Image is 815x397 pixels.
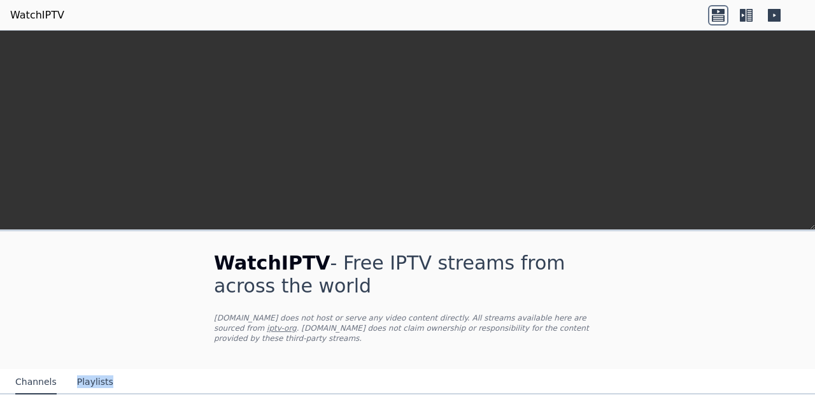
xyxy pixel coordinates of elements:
[10,8,64,23] a: WatchIPTV
[214,252,330,274] span: WatchIPTV
[77,370,113,394] button: Playlists
[214,313,601,343] p: [DOMAIN_NAME] does not host or serve any video content directly. All streams available here are s...
[267,324,297,333] a: iptv-org
[15,370,57,394] button: Channels
[214,252,601,298] h1: - Free IPTV streams from across the world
